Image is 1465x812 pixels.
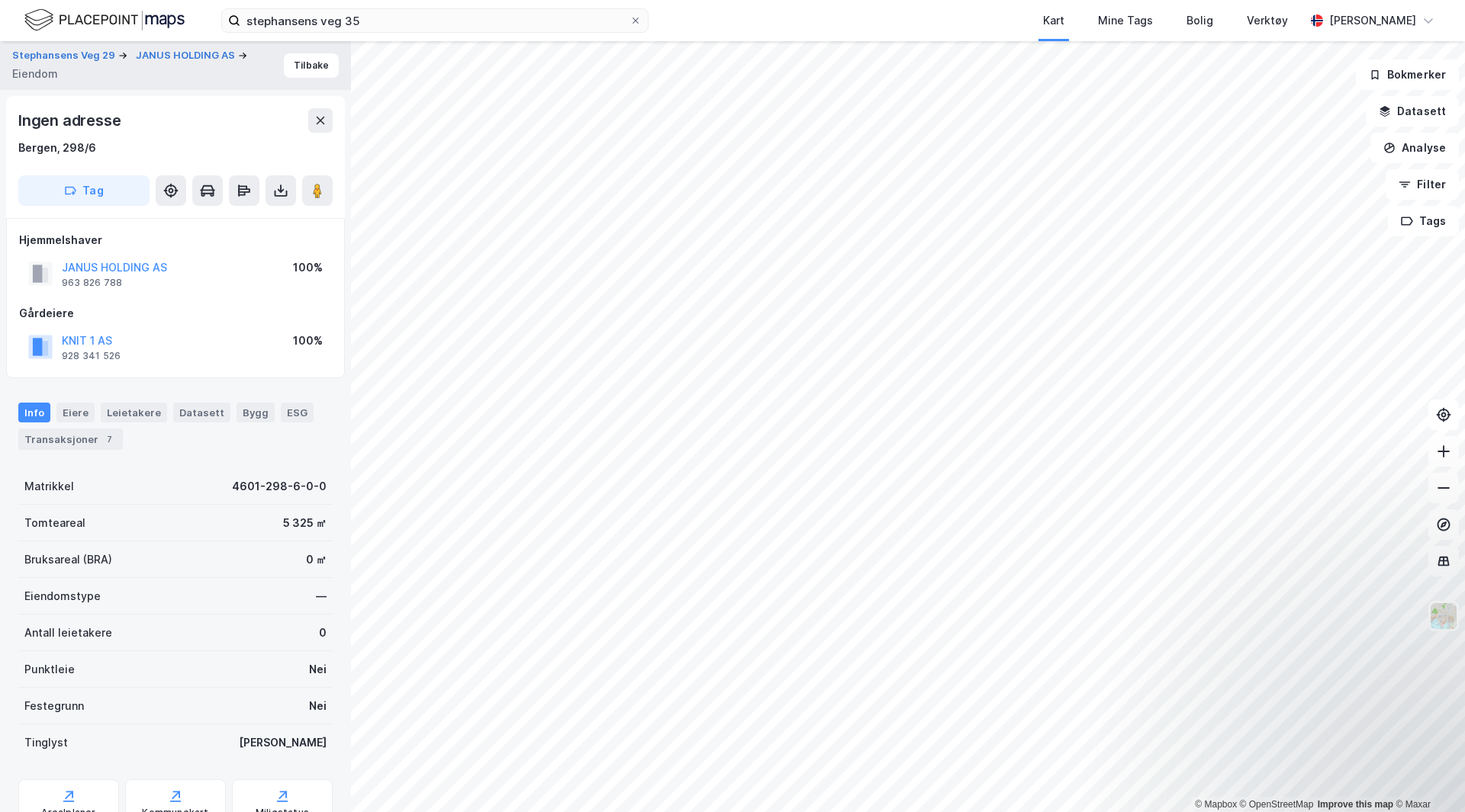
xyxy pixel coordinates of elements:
[309,697,327,715] div: Nei
[240,9,629,32] input: Søk på adresse, matrikkel, gårdeiere, leietakere eller personer
[24,697,84,715] div: Festegrunn
[173,403,230,422] div: Datasett
[237,403,275,422] div: Bygg
[283,514,327,532] div: 5 325 ㎡
[1043,11,1064,30] div: Kart
[281,403,314,422] div: ESG
[306,550,327,569] div: 0 ㎡
[24,514,85,532] div: Tomteareal
[309,660,327,679] div: Nei
[24,660,75,679] div: Punktleie
[1388,206,1459,236] button: Tags
[1386,169,1459,200] button: Filter
[101,432,117,447] div: 7
[24,550,112,569] div: Bruksareal (BRA)
[12,48,118,63] button: Stephansens Veg 29
[1370,133,1459,163] button: Analyse
[239,733,327,752] div: [PERSON_NAME]
[136,48,238,63] button: JANUS HOLDING AS
[18,428,123,450] div: Transaksjoner
[319,624,327,642] div: 0
[12,65,58,83] div: Eiendom
[1240,799,1314,810] a: OpenStreetMap
[24,733,68,752] div: Tinglyst
[1356,59,1459,90] button: Bokmerker
[1195,799,1237,810] a: Mapbox
[62,277,122,289] div: 963 826 788
[24,587,101,605] div: Eiendomstype
[24,7,185,34] img: logo.f888ab2527a4732fd821a326f86c7f29.svg
[232,477,327,496] div: 4601-298-6-0-0
[1429,602,1458,631] img: Z
[1366,96,1459,127] button: Datasett
[19,231,332,249] div: Hjemmelshaver
[1186,11,1213,30] div: Bolig
[24,477,74,496] div: Matrikkel
[56,403,95,422] div: Eiere
[1098,11,1153,30] div: Mine Tags
[18,139,96,157] div: Bergen, 298/6
[316,587,327,605] div: —
[18,403,50,422] div: Info
[24,624,112,642] div: Antall leietakere
[101,403,167,422] div: Leietakere
[293,332,323,350] div: 100%
[1318,799,1393,810] a: Improve this map
[62,350,121,362] div: 928 341 526
[18,108,124,133] div: Ingen adresse
[293,258,323,277] div: 100%
[19,304,332,323] div: Gårdeiere
[284,53,339,78] button: Tilbake
[1247,11,1288,30] div: Verktøy
[18,175,150,206] button: Tag
[1329,11,1416,30] div: [PERSON_NAME]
